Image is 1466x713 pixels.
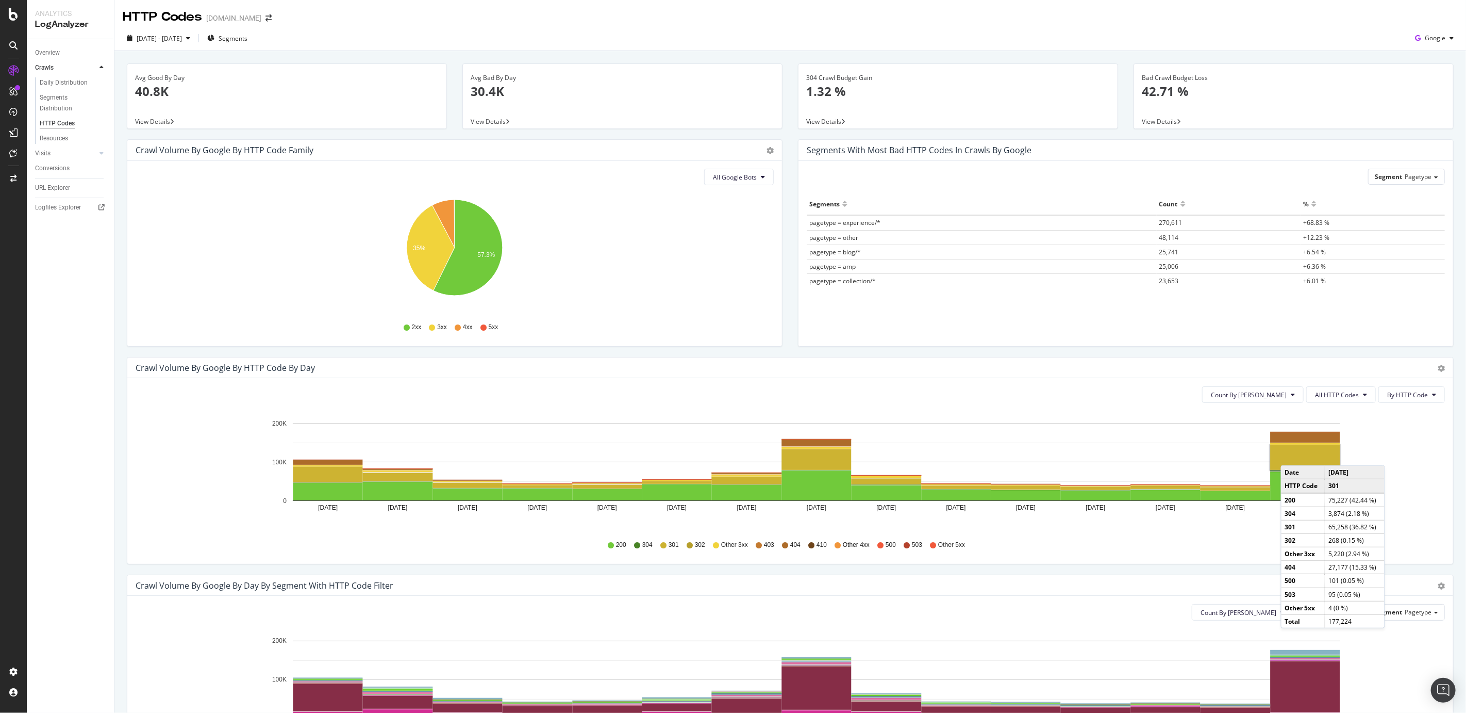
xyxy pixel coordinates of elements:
button: Segments [203,30,252,46]
text: 35% [413,245,425,252]
div: % [1303,196,1309,212]
text: [DATE] [597,504,617,511]
span: View Details [806,117,841,126]
div: Analytics [35,8,106,19]
p: 30.4K [471,83,774,100]
p: 42.71 % [1142,83,1445,100]
td: 301 [1281,520,1325,533]
span: 48,114 [1159,233,1179,242]
td: 500 [1281,574,1325,588]
span: View Details [135,117,170,126]
text: [DATE] [667,504,687,511]
div: LogAnalyzer [35,19,106,30]
span: All HTTP Codes [1315,391,1359,399]
span: 25,741 [1159,248,1179,256]
span: View Details [1142,117,1177,126]
span: +6.36 % [1303,262,1326,271]
button: [DATE] - [DATE] [123,30,194,46]
a: Resources [40,133,107,144]
span: 500 [886,541,896,549]
td: 304 [1281,507,1325,520]
div: Daily Distribution [40,77,88,88]
span: Google [1425,34,1445,42]
a: Segments Distribution [40,92,107,114]
span: 304 [642,541,653,549]
span: View Details [471,117,506,126]
div: Avg Bad By Day [471,73,774,83]
text: [DATE] [1156,504,1175,511]
a: Crawls [35,62,96,73]
td: 27,177 (15.33 %) [1325,561,1385,574]
text: [DATE] [737,504,757,511]
td: 503 [1281,588,1325,601]
td: 5,220 (2.94 %) [1325,547,1385,561]
td: 268 (0.15 %) [1325,533,1385,547]
p: 1.32 % [806,83,1110,100]
span: 410 [817,541,827,549]
td: 302 [1281,533,1325,547]
div: URL Explorer [35,183,70,193]
td: 200 [1281,493,1325,507]
span: Count By Day [1211,391,1287,399]
text: [DATE] [1226,504,1245,511]
div: gear [1438,365,1445,372]
td: 3,874 (2.18 %) [1325,507,1385,520]
div: Crawl Volume by google by HTTP Code Family [136,145,313,155]
span: +6.54 % [1303,248,1326,256]
text: 100K [272,459,287,466]
span: 3xx [437,323,447,332]
text: 0 [283,497,287,505]
span: pagetype = experience/* [809,218,880,227]
a: Conversions [35,163,107,174]
div: Resources [40,133,68,144]
span: Other 4xx [843,541,870,549]
button: Google [1411,30,1458,46]
span: Segment [1375,172,1402,181]
td: 75,227 (42.44 %) [1325,493,1385,507]
text: [DATE] [1016,504,1036,511]
td: [DATE] [1325,466,1385,479]
div: Segments Distribution [40,92,97,114]
td: 301 [1325,479,1385,493]
div: HTTP Codes [123,8,202,26]
div: Conversions [35,163,70,174]
span: [DATE] - [DATE] [137,34,182,43]
div: [DOMAIN_NAME] [206,13,261,23]
div: Open Intercom Messenger [1431,678,1456,703]
td: 65,258 (36.82 %) [1325,520,1385,533]
text: 100K [272,676,287,684]
td: 4 (0 %) [1325,601,1385,614]
button: All HTTP Codes [1306,386,1376,403]
span: Segment [1375,608,1402,617]
span: 302 [695,541,705,549]
span: 2xx [412,323,422,332]
span: pagetype = amp [809,262,856,271]
svg: A chart. [136,193,774,313]
text: [DATE] [807,504,826,511]
button: Count By [PERSON_NAME] [1192,604,1293,621]
text: 200K [272,638,287,645]
div: 304 Crawl Budget Gain [806,73,1110,83]
div: A chart. [136,411,1445,531]
td: 95 (0.05 %) [1325,588,1385,601]
div: gear [1438,582,1445,590]
span: +12.23 % [1303,233,1329,242]
div: arrow-right-arrow-left [265,14,272,22]
div: Avg Good By Day [135,73,439,83]
td: 177,224 [1325,614,1385,628]
div: gear [767,147,774,154]
td: HTTP Code [1281,479,1325,493]
span: By HTTP Code [1387,391,1428,399]
td: 101 (0.05 %) [1325,574,1385,588]
span: Pagetype [1405,172,1431,181]
span: 403 [764,541,774,549]
div: Crawls [35,62,54,73]
text: [DATE] [318,504,338,511]
span: Pagetype [1405,608,1431,617]
div: Bad Crawl Budget Loss [1142,73,1445,83]
div: Crawl Volume by google by HTTP Code by Day [136,363,315,373]
span: Other 5xx [938,541,965,549]
text: [DATE] [946,504,966,511]
div: Overview [35,47,60,58]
